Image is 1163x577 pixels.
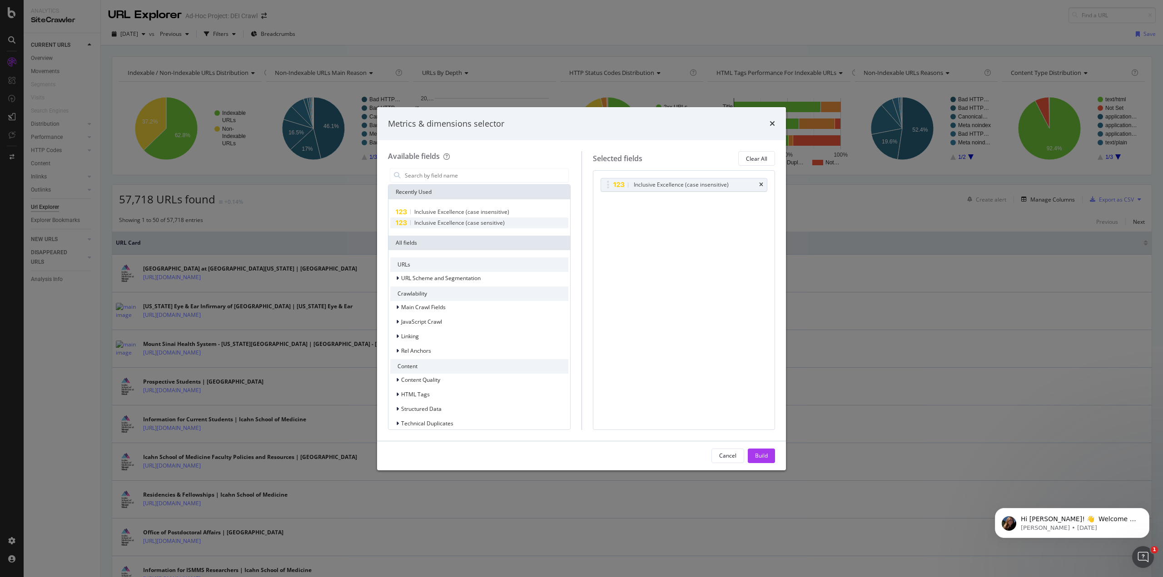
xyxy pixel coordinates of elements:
[748,449,775,463] button: Build
[390,359,568,374] div: Content
[414,208,509,216] span: Inclusive Excellence (case insensitive)
[404,168,568,182] input: Search by field name
[1132,546,1154,568] iframe: Intercom live chat
[401,390,430,398] span: HTML Tags
[634,180,729,189] div: Inclusive Excellence (case insensitive)
[390,257,568,272] div: URLs
[401,318,442,325] span: JavaScript Crawl
[388,236,570,250] div: All fields
[755,452,768,459] div: Build
[719,452,736,459] div: Cancel
[759,182,763,187] div: times
[401,332,419,340] span: Linking
[390,286,568,301] div: Crawlability
[981,489,1163,552] iframe: Intercom notifications message
[414,219,505,227] span: Inclusive Excellence (case sensitive)
[711,449,744,463] button: Cancel
[1151,546,1158,553] span: 1
[401,274,481,282] span: URL Scheme and Segmentation
[388,185,570,199] div: Recently Used
[593,153,642,164] div: Selected fields
[388,118,504,130] div: Metrics & dimensions selector
[401,347,431,355] span: Rel Anchors
[401,376,440,384] span: Content Quality
[401,303,446,311] span: Main Crawl Fields
[401,405,442,413] span: Structured Data
[770,118,775,130] div: times
[601,178,768,192] div: Inclusive Excellence (case insensitive)times
[746,155,767,163] div: Clear All
[738,151,775,166] button: Clear All
[377,107,786,470] div: modal
[401,419,453,427] span: Technical Duplicates
[388,151,440,161] div: Available fields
